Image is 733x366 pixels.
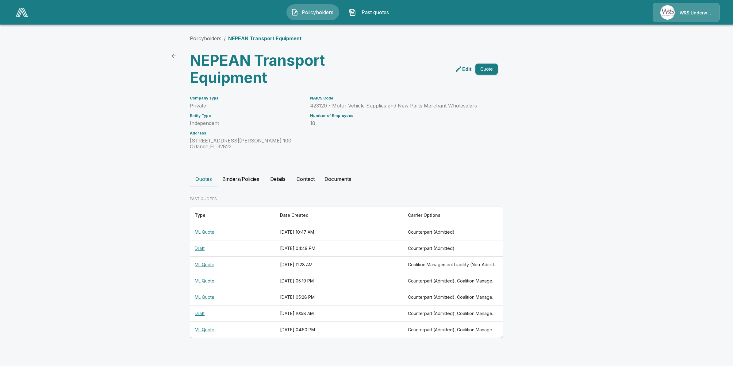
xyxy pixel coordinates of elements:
th: [DATE] 10:47 AM [275,224,403,240]
th: [DATE] 05:19 PM [275,273,403,289]
p: [STREET_ADDRESS][PERSON_NAME] 100 Orlando , FL 32822 [190,138,303,150]
a: Agency IconW&S Underwriters [653,3,720,22]
h6: Entity Type [190,114,303,118]
th: [DATE] 04:49 PM [275,240,403,257]
h6: Company Type [190,96,303,100]
h6: Address [190,131,303,135]
nav: breadcrumb [190,35,302,42]
th: [DATE] 10:58 AM [275,306,403,322]
p: W&S Underwriters [680,10,712,16]
th: [DATE] 04:50 PM [275,322,403,338]
th: Carrier Options [403,207,503,224]
th: ML Quote [190,273,275,289]
p: NEPEAN Transport Equipment [228,35,302,42]
button: Details [264,172,292,186]
th: ML Quote [190,322,275,338]
button: Binders/Policies [217,172,264,186]
li: / [224,35,226,42]
button: Quote [475,64,498,75]
h6: NAICS Code [310,96,483,100]
table: responsive table [190,207,503,338]
th: Draft [190,240,275,257]
span: Past quotes [359,9,392,16]
th: [DATE] 05:28 PM [275,289,403,306]
th: Type [190,207,275,224]
th: [DATE] 11:28 AM [275,257,403,273]
button: Policyholders IconPolicyholders [286,4,339,20]
img: Past quotes Icon [349,9,356,16]
p: Private [190,103,303,109]
th: Counterpart (Admitted), Coalition Management Liability (Non-Admitted), Coalition Management Liabi... [403,273,503,289]
th: Counterpart (Admitted), Coalition Management Liability (Non-Admitted), Coalition Management Liabi... [403,322,503,338]
p: PAST QUOTES [190,196,503,202]
button: Past quotes IconPast quotes [344,4,397,20]
span: Policyholders [301,9,335,16]
th: Draft [190,306,275,322]
a: edit [454,64,473,74]
th: ML Quote [190,224,275,240]
th: Coalition Management Liability (Non-Admitted) [403,257,503,273]
button: Contact [292,172,320,186]
div: policyholder tabs [190,172,543,186]
th: Date Created [275,207,403,224]
img: AA Logo [16,8,28,17]
h3: NEPEAN Transport Equipment [190,52,341,86]
a: Policyholders [190,35,221,41]
th: Counterpart (Admitted), Coalition Management Liability (Non-Admitted), Coalition Management Liabi... [403,289,503,306]
img: Policyholders Icon [291,9,298,16]
button: Quotes [190,172,217,186]
th: Counterpart (Admitted), Coalition Management Liability (Non-Admitted), Coalition Management Liabi... [403,306,503,322]
p: 423120 - Motor Vehicle Supplies and New Parts Merchant Wholesalers [310,103,483,109]
button: Documents [320,172,356,186]
a: back [168,50,180,62]
p: 18 [310,120,483,126]
img: Agency Icon [660,5,675,20]
p: Edit [462,65,472,73]
th: ML Quote [190,289,275,306]
p: Independent [190,120,303,126]
h6: Number of Employees [310,114,483,118]
th: ML Quote [190,257,275,273]
th: Counterpart (Admitted) [403,240,503,257]
th: Counterpart (Admitted) [403,224,503,240]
